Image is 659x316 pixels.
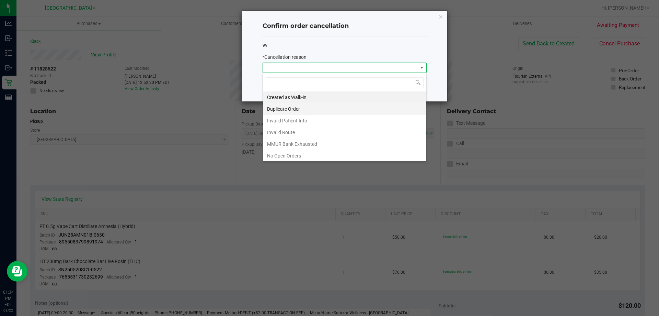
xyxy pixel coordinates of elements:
li: Invalid Route [263,127,426,138]
span: Cancellation reason [264,54,307,60]
iframe: Resource center [7,261,27,282]
li: Invalid Patient Info [263,115,426,127]
span: 99 [263,43,267,48]
li: Duplicate Order [263,103,426,115]
li: Created as Walk-in [263,91,426,103]
button: Close [438,12,443,21]
li: MMUR Bank Exhausted [263,138,426,150]
li: No Open Orders [263,150,426,162]
h4: Confirm order cancellation [263,22,427,31]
